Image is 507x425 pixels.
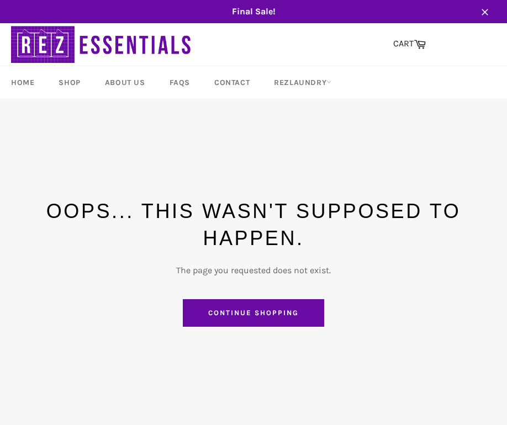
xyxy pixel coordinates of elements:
[94,66,156,99] a: About Us
[11,264,496,277] p: The page you requested does not exist.
[388,33,431,56] a: CART
[47,66,91,99] a: Shop
[159,66,201,99] a: FAQs
[203,66,261,99] a: Contact
[11,198,496,252] h1: Oops... This wasn't supposed to happen.
[11,23,193,66] img: RezEssentials
[183,299,324,327] a: Continue shopping
[263,66,342,99] a: RezLaundry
